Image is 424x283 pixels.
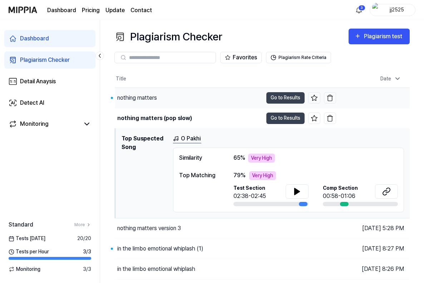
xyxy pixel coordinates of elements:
td: [DATE] 5:29 PM [336,108,410,128]
div: 3 [358,5,365,11]
div: 02:38-02:45 [233,192,266,200]
div: jj2525 [383,6,411,14]
span: Monitoring [9,265,40,273]
div: Date [378,73,404,85]
td: [DATE] 8:26 PM [336,259,410,279]
div: Plagiarism Checker [114,29,222,45]
span: 3 / 3 [83,265,91,273]
td: [DATE] 8:27 PM [336,238,410,259]
div: Plagiarism test [364,32,404,41]
div: Detail Anaysis [20,77,56,86]
button: Favorites [220,52,262,63]
span: Standard [9,220,33,229]
a: Plagiarism Checker [4,51,95,69]
a: Dashboard [47,6,76,15]
td: [DATE] 5:28 PM [336,218,410,238]
a: Monitoring [9,120,80,128]
div: nothing matters [117,94,157,102]
img: delete [326,94,334,101]
div: Very High [248,154,275,163]
a: O Pakhi [173,134,201,143]
span: Tests [DATE] [9,235,45,242]
span: 65 % [233,154,245,162]
button: 알림3 [353,4,365,16]
div: Monitoring [20,120,49,128]
a: More [74,222,91,228]
span: 20 / 20 [77,235,91,242]
span: 3 / 3 [83,248,91,255]
button: Go to Results [266,92,305,104]
div: in the limbo emotional whiplash [117,265,195,273]
button: profilejj2525 [370,4,415,16]
div: nothing matters (pop slow) [117,114,192,123]
a: Update [105,6,125,15]
button: Pricing [82,6,100,15]
div: Plagiarism Checker [20,56,70,64]
a: Detect AI [4,94,95,111]
button: Plagiarism test [349,29,410,44]
h1: Top Suspected Song [122,134,167,212]
button: Plagiarism Rate Criteria [266,52,331,63]
div: Detect AI [20,99,44,107]
div: 00:58-01:06 [323,192,358,200]
div: nothing matters version 3 [117,224,181,233]
td: [DATE] 5:30 PM [336,88,410,108]
div: Dashboard [20,34,49,43]
img: 알림 [355,6,363,14]
div: Very High [249,171,276,180]
div: in the limbo emotional whiplash (1) [117,244,203,253]
div: Top Matching [179,171,219,180]
a: Detail Anaysis [4,73,95,90]
span: Test Section [233,184,266,192]
div: Similarity [179,154,219,163]
span: Tests per Hour [9,248,49,255]
button: Go to Results [266,113,305,124]
span: Comp Section [323,184,358,192]
a: Dashboard [4,30,95,47]
span: 79 % [233,171,246,180]
a: Contact [130,6,152,15]
th: Title [115,70,336,88]
img: delete [326,115,334,122]
img: profile [372,3,381,17]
